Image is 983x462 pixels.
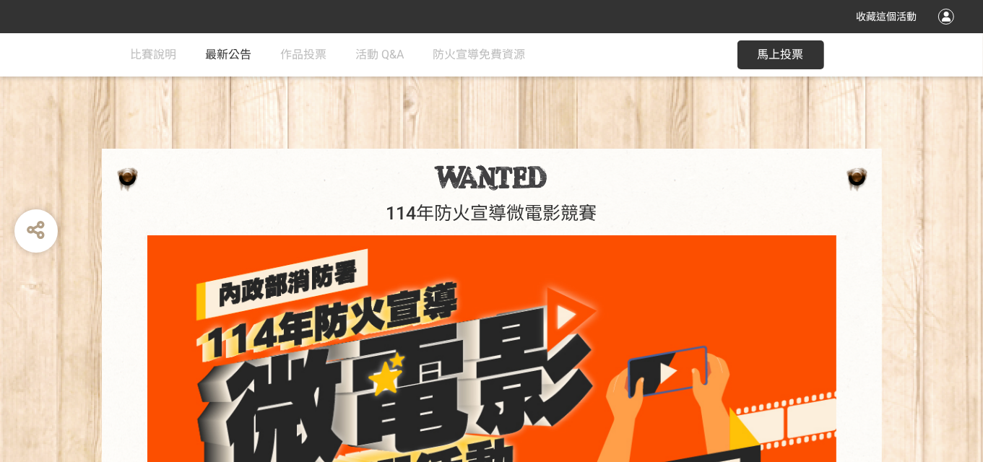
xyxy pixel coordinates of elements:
a: 活動 Q&A [356,33,404,77]
h1: 114年防火宣導微電影競賽 [116,203,867,225]
button: 馬上投票 [737,40,824,69]
span: 作品投票 [281,48,327,61]
span: 收藏這個活動 [856,11,917,22]
span: 防火宣導免費資源 [433,48,526,61]
img: 114年防火宣導微電影競賽 [434,165,549,191]
span: 活動 Q&A [356,48,404,61]
span: 最新公告 [206,48,252,61]
a: 防火宣導免費資源 [433,33,526,77]
span: 比賽說明 [131,48,177,61]
a: 比賽說明 [131,33,177,77]
a: 最新公告 [206,33,252,77]
a: 作品投票 [281,33,327,77]
span: 馬上投票 [758,48,804,61]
